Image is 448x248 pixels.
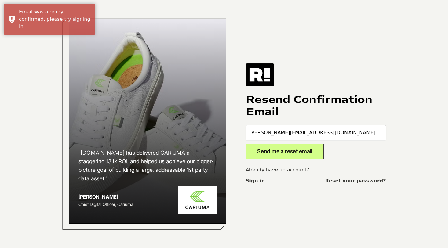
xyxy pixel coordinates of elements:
button: Send me a reset email [246,144,324,159]
a: Reset your password? [325,177,386,185]
h1: Resend Confirmation Email [246,94,386,118]
p: Already have an account? [246,166,386,174]
h2: “[DOMAIN_NAME] has delivered CARIUMA a staggering 13.1x ROI, and helped us achieve our bigger-pic... [78,149,217,183]
a: Sign in [246,177,265,185]
div: Email was already confirmed, please try signing in [19,8,91,30]
strong: [PERSON_NAME] [78,194,118,200]
img: Cariuma [178,186,217,214]
span: Chief Digital Officer, Cariuma [78,202,133,207]
img: Retention.com [246,63,274,86]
